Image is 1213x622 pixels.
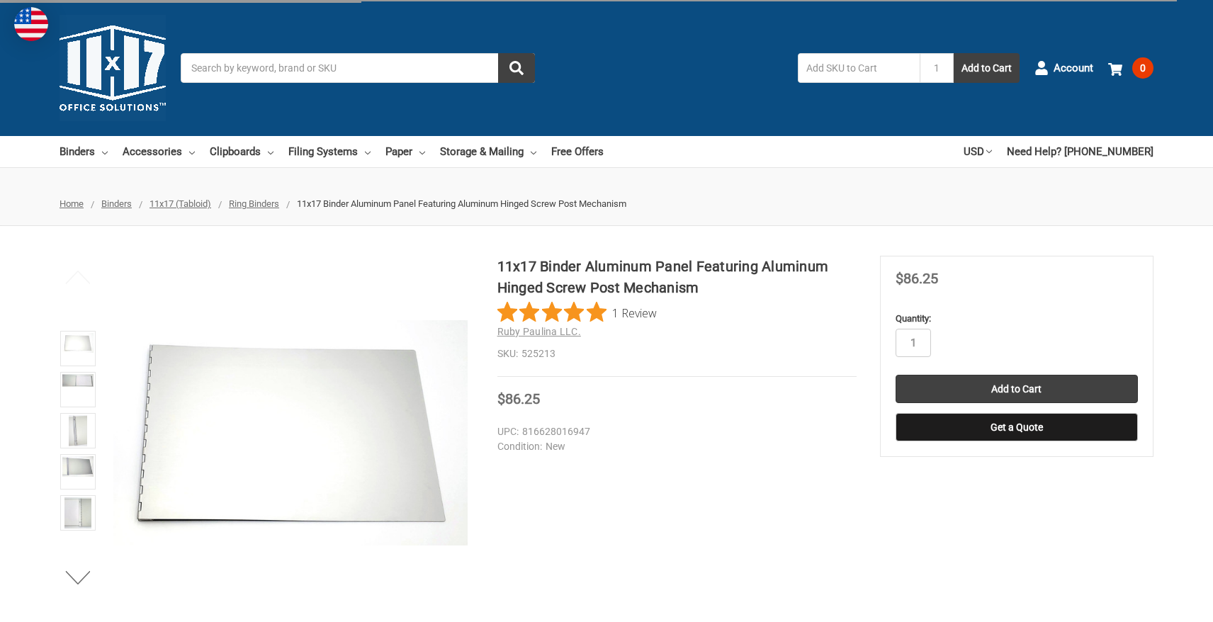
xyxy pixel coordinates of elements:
span: 11x17 Binder Aluminum Panel Featuring Aluminum Hinged Screw Post Mechanism [297,198,626,209]
input: Add to Cart [896,375,1138,403]
dt: Condition: [497,439,542,454]
input: Add SKU to Cart [798,53,920,83]
a: Binders [60,136,108,167]
img: duty and tax information for United States [14,7,48,41]
a: Paper [385,136,425,167]
img: 11x17 Binder Aluminum Panel Featuring Aluminum Hinged Screw Post Mechanism [113,320,468,545]
span: 1 Review [612,302,657,323]
span: 0 [1132,57,1153,79]
a: Ruby Paulina LLC. [497,326,581,337]
dd: 816628016947 [497,424,850,439]
a: Storage & Mailing [440,136,536,167]
dd: New [497,439,850,454]
h1: 11x17 Binder Aluminum Panel Featuring Aluminum Hinged Screw Post Mechanism [497,256,857,298]
a: Home [60,198,84,209]
dt: UPC: [497,424,519,439]
img: 11x17 Binder Aluminum Panel Featuring Aluminum Hinged Screw Post Mechanism [62,333,94,353]
a: USD [964,136,992,167]
dd: 525213 [497,346,857,361]
a: 11x17 (Tabloid) [149,198,211,209]
a: Clipboards [210,136,273,167]
img: 11x17 Binder Aluminum Panel Featuring Aluminum Hinged Screw Post Mechanism [62,374,94,387]
img: 11x17 Binder Aluminum Panel Featuring Aluminum Hinged Screw Post Mechanism [69,415,87,446]
button: Rated 5 out of 5 stars from 1 reviews. Jump to reviews. [497,302,657,323]
span: $86.25 [497,390,540,407]
a: Free Offers [551,136,604,167]
img: 11x17 Binder Aluminum Panel Featuring Aluminum Hinged Screw Post Mechanism [62,456,94,477]
button: Add to Cart [954,53,1020,83]
a: Filing Systems [288,136,371,167]
span: $86.25 [896,270,938,287]
a: Ring Binders [229,198,279,209]
a: Account [1034,50,1093,86]
a: Binders [101,198,132,209]
a: Accessories [123,136,195,167]
a: 0 [1108,50,1153,86]
a: Need Help? [PHONE_NUMBER] [1007,136,1153,167]
button: Get a Quote [896,413,1138,441]
img: 11x17.com [60,15,166,121]
button: Previous [57,263,100,291]
label: Quantity: [896,312,1138,326]
input: Search by keyword, brand or SKU [181,53,535,83]
img: 11x17 Binder Aluminum Panel Featuring Aluminum Hinged Screw Post Mechanism [64,497,91,528]
button: Next [57,563,100,592]
dt: SKU: [497,346,518,361]
span: Account [1054,60,1093,77]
